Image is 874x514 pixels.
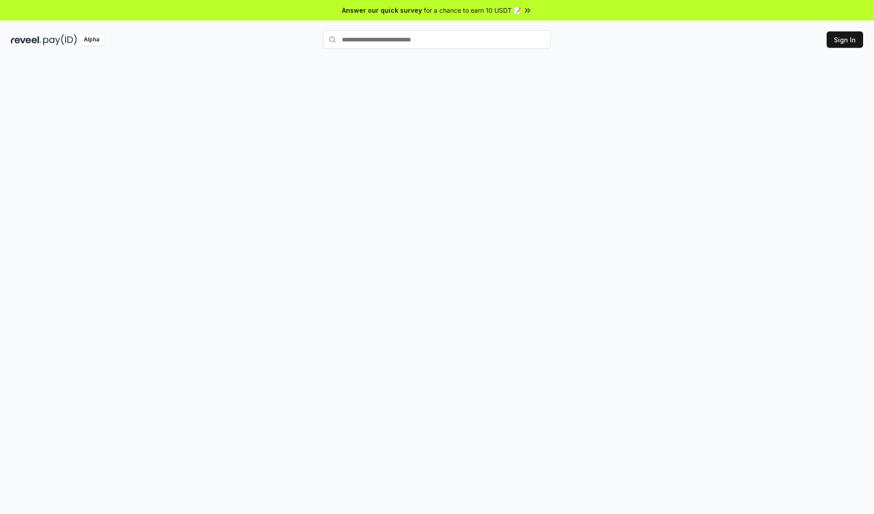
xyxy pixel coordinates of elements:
span: Answer our quick survey [342,5,422,15]
button: Sign In [827,31,863,48]
img: pay_id [43,34,77,46]
div: Alpha [79,34,104,46]
span: for a chance to earn 10 USDT 📝 [424,5,521,15]
img: reveel_dark [11,34,41,46]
